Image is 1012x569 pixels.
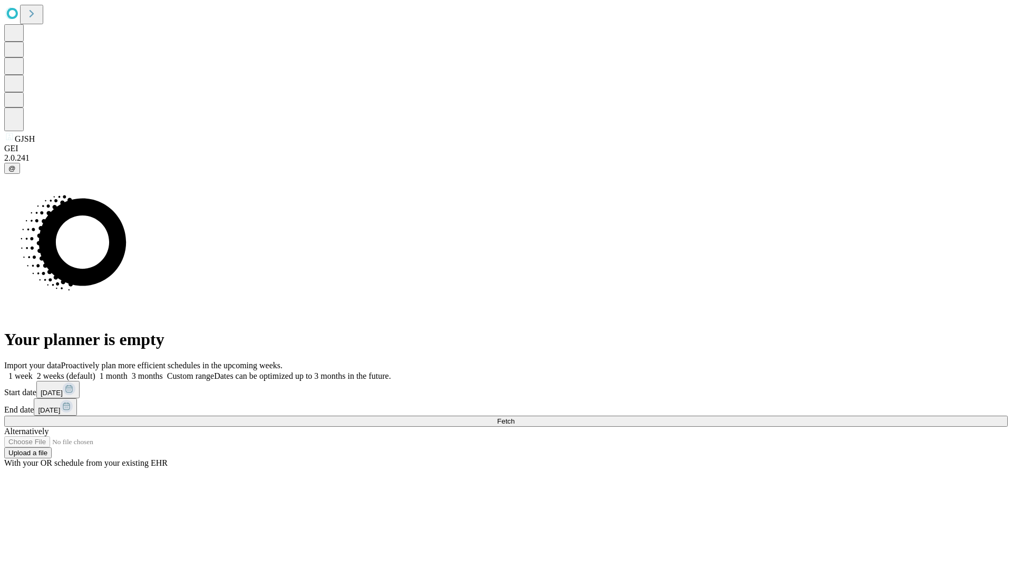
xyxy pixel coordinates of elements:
span: 1 week [8,371,33,380]
button: Upload a file [4,447,52,458]
span: Proactively plan more efficient schedules in the upcoming weeks. [61,361,283,370]
span: 2 weeks (default) [37,371,95,380]
span: Fetch [497,417,514,425]
span: With your OR schedule from your existing EHR [4,458,168,467]
div: GEI [4,144,1008,153]
span: Import your data [4,361,61,370]
button: [DATE] [34,398,77,416]
button: @ [4,163,20,174]
button: Fetch [4,416,1008,427]
button: [DATE] [36,381,80,398]
span: Alternatively [4,427,48,436]
div: 2.0.241 [4,153,1008,163]
div: End date [4,398,1008,416]
span: 1 month [100,371,128,380]
h1: Your planner is empty [4,330,1008,349]
span: Custom range [167,371,214,380]
span: @ [8,164,16,172]
span: GJSH [15,134,35,143]
span: [DATE] [38,406,60,414]
span: [DATE] [41,389,63,397]
div: Start date [4,381,1008,398]
span: 3 months [132,371,163,380]
span: Dates can be optimized up to 3 months in the future. [214,371,391,380]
